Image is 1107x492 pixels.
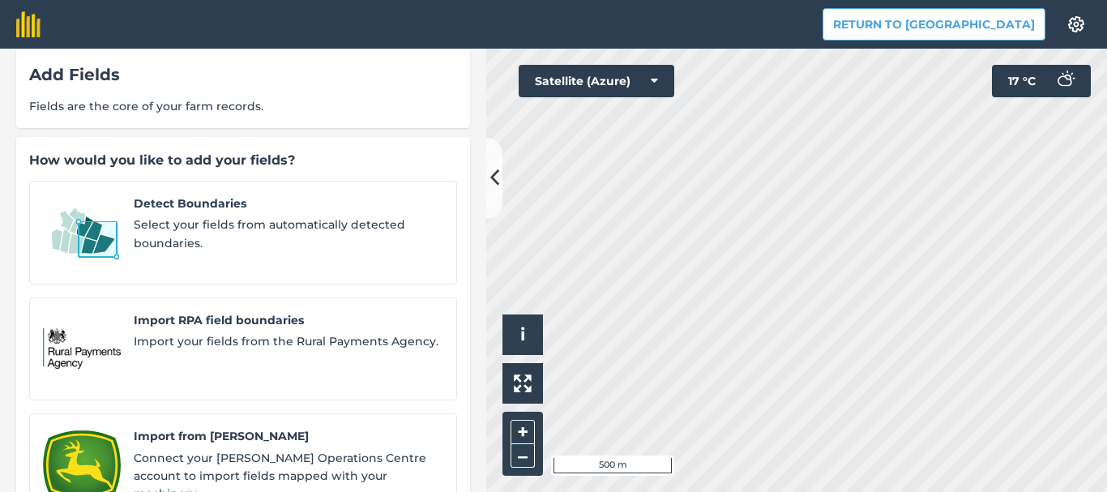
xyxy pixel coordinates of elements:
[823,8,1045,41] button: Return to [GEOGRAPHIC_DATA]
[134,427,443,445] span: Import from [PERSON_NAME]
[502,314,543,355] button: i
[519,65,674,97] button: Satellite (Azure)
[520,324,525,344] span: i
[29,97,457,115] span: Fields are the core of your farm records.
[29,62,457,88] div: Add Fields
[134,216,443,252] span: Select your fields from automatically detected boundaries.
[43,311,121,387] img: Import RPA field boundaries
[134,332,443,350] span: Import your fields from the Rural Payments Agency.
[29,297,457,401] a: Import RPA field boundariesImport RPA field boundariesImport your fields from the Rural Payments ...
[514,374,532,392] img: Four arrows, one pointing top left, one top right, one bottom right and the last bottom left
[16,11,41,37] img: fieldmargin Logo
[43,195,121,271] img: Detect Boundaries
[29,181,457,285] a: Detect BoundariesDetect BoundariesSelect your fields from automatically detected boundaries.
[992,65,1091,97] button: 17 °C
[1066,16,1086,32] img: A cog icon
[134,311,443,329] span: Import RPA field boundaries
[511,420,535,444] button: +
[29,150,457,171] div: How would you like to add your fields?
[1049,65,1081,97] img: svg+xml;base64,PD94bWwgdmVyc2lvbj0iMS4wIiBlbmNvZGluZz0idXRmLTgiPz4KPCEtLSBHZW5lcmF0b3I6IEFkb2JlIE...
[1008,65,1036,97] span: 17 ° C
[511,444,535,468] button: –
[134,195,443,212] span: Detect Boundaries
